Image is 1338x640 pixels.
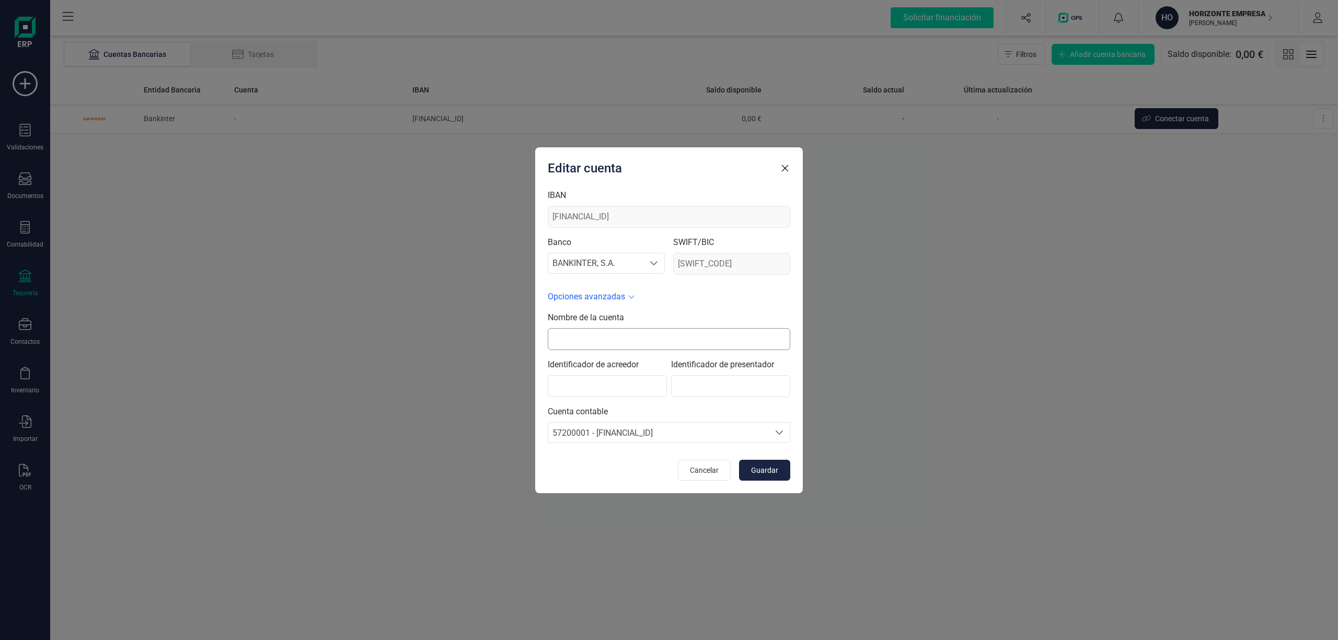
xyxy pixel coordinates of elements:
span: Opciones avanzadas [548,290,625,303]
span: Guardar [751,465,778,475]
span: Nombre de la cuenta [548,311,790,324]
span: BANKINTER, S.A. [548,253,643,274]
label: SWIFT/BIC [673,236,714,249]
span: Cancelar [690,465,719,475]
button: Cancelar [678,460,731,481]
div: Seleccione una cuenta [769,423,790,443]
label: Banco [548,236,571,249]
p: Editar cuenta [548,160,622,177]
button: Guardar [739,460,790,481]
span: 57200001 - [FINANCIAL_ID] [552,428,653,438]
label: Cuenta contable [548,405,608,418]
span: Identificador de presentador [671,358,790,371]
span: Identificador de acreedor [548,358,667,371]
label: IBAN [548,189,566,202]
div: Seleccione al contacto [643,255,664,272]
